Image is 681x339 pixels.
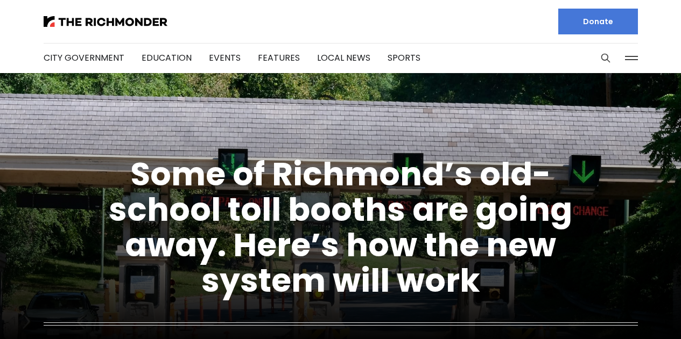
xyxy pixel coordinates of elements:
[44,52,124,64] a: City Government
[109,152,572,303] a: Some of Richmond’s old-school toll booths are going away. Here’s how the new system will work
[388,52,420,64] a: Sports
[317,52,370,64] a: Local News
[558,9,638,34] a: Donate
[44,16,167,27] img: The Richmonder
[258,52,300,64] a: Features
[412,286,681,339] iframe: portal-trigger
[209,52,241,64] a: Events
[142,52,192,64] a: Education
[598,50,614,66] button: Search this site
